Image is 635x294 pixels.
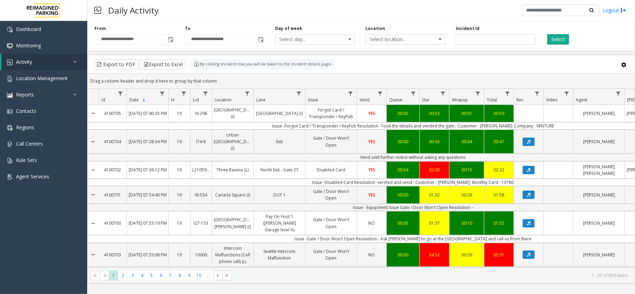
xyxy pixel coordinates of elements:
[388,192,418,198] div: 00:00
[137,271,147,280] span: Page 4
[166,271,175,280] span: Page 7
[409,89,418,98] a: Queue Filter Menu
[212,243,254,267] a: Intercom Malfunctions (Cell phone call) (L)
[451,167,482,173] div: 00:15
[366,34,429,44] span: Select location...
[257,34,264,44] span: Toggle popup
[422,220,447,226] div: 01:37
[169,108,190,118] a: 19
[573,218,625,228] a: [PERSON_NAME]
[129,97,139,103] span: Date
[158,89,167,98] a: Date Filter Menu
[376,89,385,98] a: Vend Filter Menu
[486,220,512,226] div: 01:52
[254,211,305,235] a: Pay On Foot 1 ([PERSON_NAME] Garage level A)
[118,271,128,280] span: Page 2
[1,54,87,70] a: Activity
[7,109,13,114] img: 'icon'
[7,43,13,49] img: 'icon'
[175,271,184,280] span: Page 8
[7,60,13,65] img: 'icon'
[484,165,514,175] a: 02:22
[486,110,512,117] div: 00:59
[368,167,375,173] span: YES
[169,190,190,200] a: 19
[166,34,174,44] span: Toggle popup
[99,190,127,200] a: 4100701
[420,190,449,200] a: 01:32
[388,167,418,173] div: 00:04
[194,271,204,280] span: Page 10
[222,271,232,280] span: Go to the last page
[484,218,514,228] a: 01:52
[484,137,514,147] a: 00:47
[88,75,635,87] div: Drag a column header and drop it here to group by that column
[7,125,13,131] img: 'icon'
[368,139,375,145] span: YES
[116,89,125,98] a: Id Filter Menu
[185,25,190,32] label: To
[576,97,587,103] span: Agent
[16,26,41,32] span: Dashboard
[88,127,99,156] a: Collapse Details
[422,167,447,173] div: 02:03
[573,108,625,118] a: [PERSON_NAME]
[254,137,305,147] a: Exit
[438,89,448,98] a: Dur Filter Menu
[212,215,254,231] a: [GEOGRAPHIC_DATA][PERSON_NAME] (I)
[184,271,194,280] span: Page 9
[243,89,252,98] a: Location Filter Menu
[388,220,418,226] div: 00:05
[305,246,357,263] a: Gate / Door Won't Open
[486,252,512,258] div: 05:31
[88,240,99,270] a: Collapse Details
[369,220,375,226] span: NO
[484,190,514,200] a: 01:58
[357,108,386,118] a: YES
[449,108,484,118] a: 00:01
[387,218,419,228] a: 00:05
[420,218,449,228] a: 01:37
[88,159,99,181] a: Collapse Details
[573,190,625,200] a: [PERSON_NAME]
[532,89,542,98] a: Rec. Filter Menu
[16,140,43,147] span: Call Centers
[88,184,99,206] a: Collapse Details
[420,165,449,175] a: 02:03
[16,75,68,82] span: Location Management
[212,165,254,175] a: Three Ravinia (L)
[169,250,190,260] a: 19
[420,108,449,118] a: 00:53
[212,190,254,200] a: Canada Square (I)
[422,252,447,258] div: 04:52
[451,192,482,198] div: 00:26
[275,25,302,32] label: Day of week
[88,209,99,238] a: Collapse Details
[99,137,127,147] a: 4100704
[7,27,13,32] img: 'icon'
[94,2,101,19] img: pageIcon
[387,190,419,200] a: 00:00
[169,137,190,147] a: 19
[169,165,190,175] a: 19
[449,218,484,228] a: 00:10
[449,190,484,200] a: 00:26
[562,89,572,98] a: Video Filter Menu
[7,158,13,163] img: 'icon'
[109,271,118,280] span: Page 1
[7,141,13,147] img: 'icon'
[190,218,212,228] a: I27-153
[388,138,418,145] div: 00:00
[194,62,199,67] img: infoIcon.svg
[88,89,635,268] div: Data table
[95,25,106,32] label: From
[16,173,49,180] span: Agent Services
[190,250,212,260] a: 10000
[254,246,305,263] a: Seattle Intercom Malfunction
[214,97,232,103] span: Location
[190,137,212,147] a: I74-8
[387,250,419,260] a: 00:00
[101,97,105,103] span: Id
[16,108,36,114] span: Contacts
[357,165,386,175] a: YES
